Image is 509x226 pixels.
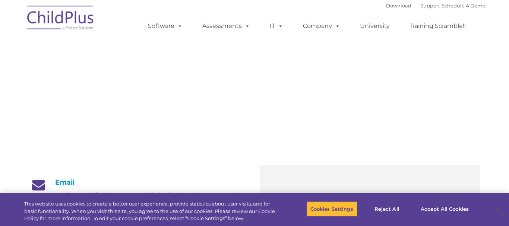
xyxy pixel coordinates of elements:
[262,19,291,34] a: IT
[23,0,98,38] img: ChildPlus by Procare Solutions
[386,3,411,9] a: Download
[386,3,486,9] font: |
[364,201,410,217] button: Reject All
[29,178,249,187] h4: Email
[295,19,348,34] a: Company
[24,200,280,222] div: This website uses cookies to create a better user experience, provide statistics about user visit...
[55,190,249,209] p: Send an email directly to support with details about the concern or issue you are experiencing.
[352,19,397,34] a: University
[489,201,505,217] button: Close
[417,201,473,217] button: Accept All Cookies
[306,201,357,217] button: Cookies Settings
[195,19,257,34] a: Assessments
[442,3,486,9] a: Schedule A Demo
[420,3,440,9] a: Support
[402,19,473,34] a: Training Scramble!!
[140,19,190,34] a: Software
